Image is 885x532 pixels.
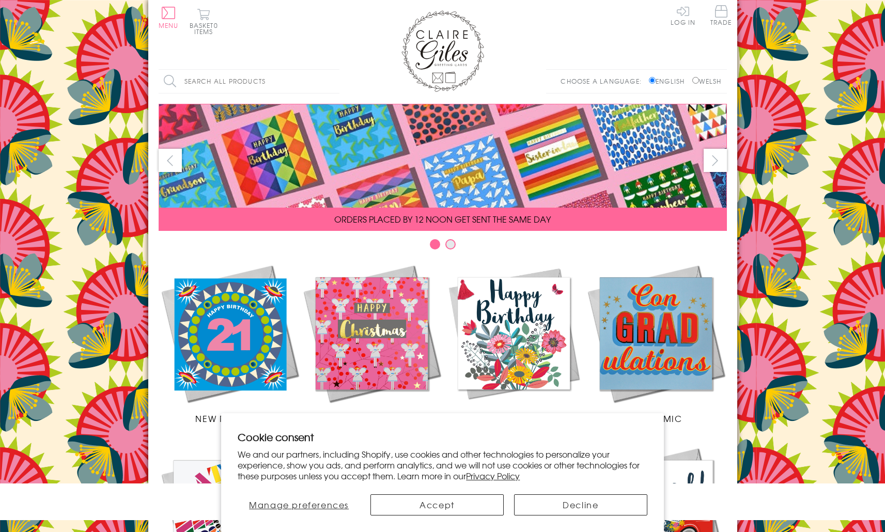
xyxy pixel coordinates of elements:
input: Search [329,70,339,93]
button: prev [159,149,182,172]
label: Welsh [692,76,722,86]
button: Menu [159,7,179,28]
p: We and our partners, including Shopify, use cookies and other technologies to personalize your ex... [238,449,647,481]
span: Academic [629,412,682,425]
span: Manage preferences [249,498,349,511]
input: Welsh [692,77,699,84]
button: next [704,149,727,172]
a: New Releases [159,262,301,425]
a: Privacy Policy [466,470,520,482]
span: Birthdays [489,412,538,425]
a: Birthdays [443,262,585,425]
button: Carousel Page 1 (Current Slide) [430,239,440,249]
h2: Cookie consent [238,430,647,444]
span: Christmas [345,412,398,425]
button: Carousel Page 2 [445,239,456,249]
a: Academic [585,262,727,425]
label: English [649,76,690,86]
a: Log In [671,5,695,25]
a: Trade [710,5,732,27]
a: Christmas [301,262,443,425]
button: Decline [514,494,647,515]
span: ORDERS PLACED BY 12 NOON GET SENT THE SAME DAY [334,213,551,225]
button: Accept [370,494,504,515]
button: Basket0 items [190,8,218,35]
span: Menu [159,21,179,30]
div: Carousel Pagination [159,239,727,255]
span: New Releases [195,412,263,425]
span: 0 items [194,21,218,36]
img: Claire Giles Greetings Cards [401,10,484,92]
p: Choose a language: [561,76,647,86]
input: Search all products [159,70,339,93]
span: Trade [710,5,732,25]
button: Manage preferences [238,494,360,515]
input: English [649,77,656,84]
